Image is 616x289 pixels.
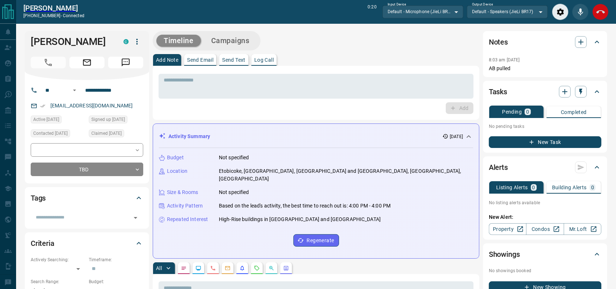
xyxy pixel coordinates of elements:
[31,57,66,68] span: Call
[219,189,249,196] p: Not specified
[69,57,104,68] span: Email
[31,115,85,126] div: Sun Aug 03 2025
[561,110,587,115] p: Completed
[254,265,260,271] svg: Requests
[489,83,601,100] div: Tasks
[89,278,143,285] p: Budget:
[23,12,84,19] p: [PHONE_NUMBER] -
[210,265,216,271] svg: Calls
[33,116,59,123] span: Active [DATE]
[167,216,208,223] p: Repeated Interest
[450,133,463,140] p: [DATE]
[219,202,391,210] p: Based on the lead's activity, the best time to reach out is: 4:00 PM - 4:00 PM
[489,136,601,148] button: New Task
[31,256,85,263] p: Actively Searching:
[225,265,231,271] svg: Emails
[70,86,79,95] button: Open
[489,161,508,173] h2: Alerts
[219,154,249,161] p: Not specified
[502,109,522,114] p: Pending
[89,129,143,140] div: Sat Aug 09 2025
[552,185,587,190] p: Building Alerts
[123,39,129,44] div: condos.ca
[254,57,274,62] p: Log Call
[91,130,122,137] span: Claimed [DATE]
[467,5,548,18] div: Default - Speakers (JieLi BR17)
[489,57,520,62] p: 8:03 am [DATE]
[532,185,535,190] p: 0
[219,167,473,183] p: Etobicoke, [GEOGRAPHIC_DATA], [GEOGRAPHIC_DATA] and [GEOGRAPHIC_DATA], [GEOGRAPHIC_DATA], [GEOGRA...
[156,35,201,47] button: Timeline
[489,267,601,274] p: No showings booked
[167,189,198,196] p: Size & Rooms
[181,265,187,271] svg: Notes
[23,4,84,12] a: [PERSON_NAME]
[388,2,406,7] label: Input Device
[526,109,529,114] p: 0
[368,4,376,20] p: 0:20
[168,133,210,140] p: Activity Summary
[195,265,201,271] svg: Lead Browsing Activity
[239,265,245,271] svg: Listing Alerts
[156,57,178,62] p: Add Note
[31,192,46,204] h2: Tags
[89,256,143,263] p: Timeframe:
[89,115,143,126] div: Sun Aug 03 2025
[489,121,601,132] p: No pending tasks
[31,189,143,207] div: Tags
[156,266,162,271] p: All
[187,57,213,62] p: Send Email
[293,234,339,247] button: Regenerate
[489,159,601,176] div: Alerts
[383,5,463,18] div: Default - Microphone (JieLi BR17)
[489,248,520,260] h2: Showings
[526,223,564,235] a: Condos
[572,4,589,20] div: Mute
[167,167,187,175] p: Location
[31,237,54,249] h2: Criteria
[31,36,113,47] h1: [PERSON_NAME]
[489,246,601,263] div: Showings
[167,154,184,161] p: Budget
[63,13,84,18] span: connected
[31,129,85,140] div: Sat Aug 09 2025
[219,216,381,223] p: High-Rise buildings in [GEOGRAPHIC_DATA] and [GEOGRAPHIC_DATA]
[496,185,528,190] p: Listing Alerts
[489,36,508,48] h2: Notes
[222,57,246,62] p: Send Text
[489,86,507,98] h2: Tasks
[489,33,601,51] div: Notes
[472,2,493,7] label: Output Device
[50,103,133,109] a: [EMAIL_ADDRESS][DOMAIN_NAME]
[33,130,68,137] span: Contacted [DATE]
[204,35,257,47] button: Campaigns
[489,199,601,206] p: No listing alerts available
[31,235,143,252] div: Criteria
[592,4,609,20] div: End Call
[564,223,601,235] a: Mr.Loft
[159,130,473,143] div: Activity Summary[DATE]
[552,4,569,20] div: Audio Settings
[489,65,601,72] p: AB pulled
[283,265,289,271] svg: Agent Actions
[130,213,141,223] button: Open
[31,163,143,176] div: TBD
[489,223,526,235] a: Property
[167,202,203,210] p: Activity Pattern
[108,57,143,68] span: Message
[91,116,125,123] span: Signed up [DATE]
[489,213,601,221] p: New Alert:
[269,265,274,271] svg: Opportunities
[591,185,594,190] p: 0
[31,278,85,285] p: Search Range:
[40,103,45,109] svg: Email Verified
